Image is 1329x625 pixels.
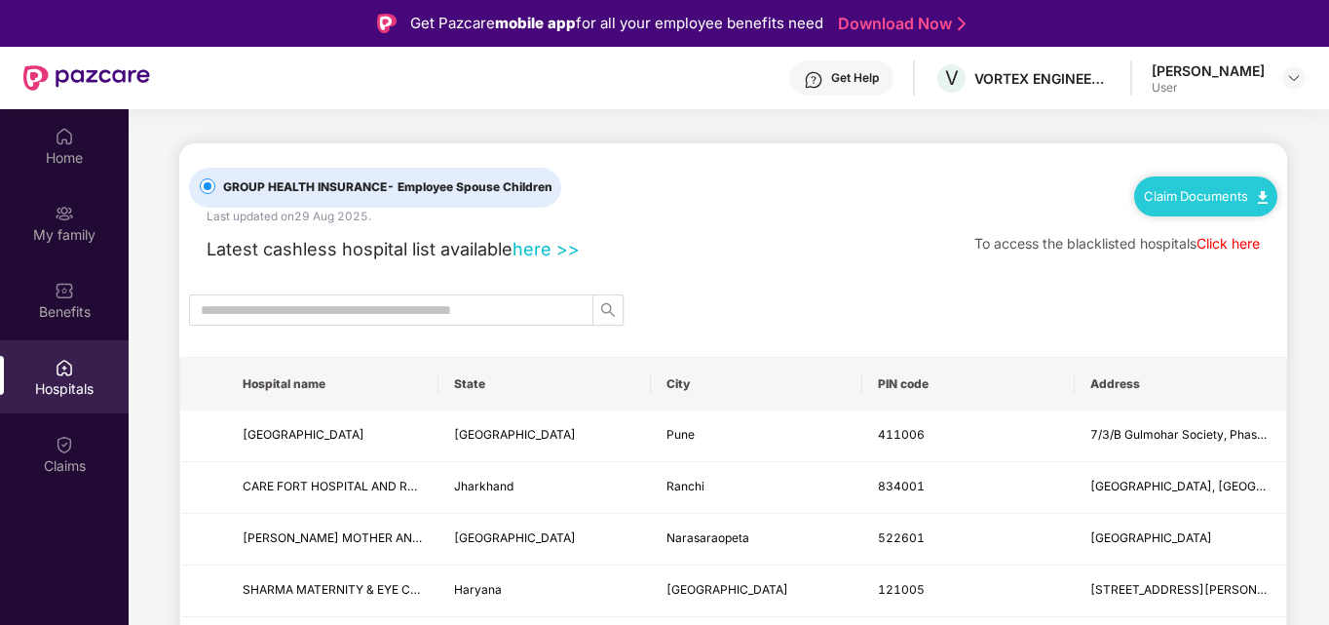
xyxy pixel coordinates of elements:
[454,530,576,545] span: [GEOGRAPHIC_DATA]
[1075,566,1286,617] td: House No 94 , New Indusrial Town, Deep Chand Bhartia Marg
[1090,376,1271,392] span: Address
[438,462,650,514] td: Jharkhand
[666,582,788,597] span: [GEOGRAPHIC_DATA]
[974,69,1111,88] div: VORTEX ENGINEERING(PVT) LTD.
[593,302,623,318] span: search
[1144,188,1268,204] a: Claim Documents
[651,514,862,566] td: Narasaraopeta
[878,530,925,545] span: 522601
[592,294,624,326] button: search
[215,178,560,197] span: GROUP HEALTH INSURANCE
[55,204,74,223] img: svg+xml;base64,PHN2ZyB3aWR0aD0iMjAiIGhlaWdodD0iMjAiIHZpZXdCb3g9IjAgMCAyMCAyMCIgZmlsbD0ibm9uZSIgeG...
[651,462,862,514] td: Ranchi
[454,479,513,493] span: Jharkhand
[495,14,576,32] strong: mobile app
[651,410,862,462] td: Pune
[974,235,1196,252] span: To access the blacklisted hospitals
[207,238,513,259] span: Latest cashless hospital list available
[666,479,704,493] span: Ranchi
[878,582,925,597] span: 121005
[878,427,925,442] span: 411006
[838,14,960,34] a: Download Now
[831,70,879,86] div: Get Help
[945,66,959,90] span: V
[651,566,862,617] td: Faridabad
[1152,80,1265,96] div: User
[55,127,74,146] img: svg+xml;base64,PHN2ZyBpZD0iSG9tZSIgeG1sbnM9Imh0dHA6Ly93d3cudzMub3JnLzIwMDAvc3ZnIiB3aWR0aD0iMjAiIG...
[387,179,552,194] span: - Employee Spouse Children
[243,427,364,442] span: [GEOGRAPHIC_DATA]
[438,514,650,566] td: Andhra Pradesh
[1075,462,1286,514] td: KONKA RD, LOWER BAZAR
[651,358,862,410] th: City
[55,281,74,300] img: svg+xml;base64,PHN2ZyBpZD0iQmVuZWZpdHMiIHhtbG5zPSJodHRwOi8vd3d3LnczLm9yZy8yMDAwL3N2ZyIgd2lkdGg9Ij...
[243,479,542,493] span: CARE FORT HOSPITAL AND RESEARCH FOUNDATION
[410,12,823,35] div: Get Pazcare for all your employee benefits need
[227,514,438,566] td: SRI SRINIVASA MOTHER AND CHILD HOSPITAL
[227,358,438,410] th: Hospital name
[438,566,650,617] td: Haryana
[377,14,397,33] img: Logo
[878,479,925,493] span: 834001
[1075,514,1286,566] td: Palnadu Road, Beside Municiple Library
[243,530,520,545] span: [PERSON_NAME] MOTHER AND CHILD HOSPITAL
[958,14,966,34] img: Stroke
[243,376,423,392] span: Hospital name
[666,530,749,545] span: Narasaraopeta
[227,566,438,617] td: SHARMA MATERNITY & EYE CENTRE
[1152,61,1265,80] div: [PERSON_NAME]
[1090,530,1212,545] span: [GEOGRAPHIC_DATA]
[438,358,650,410] th: State
[227,462,438,514] td: CARE FORT HOSPITAL AND RESEARCH FOUNDATION
[454,427,576,442] span: [GEOGRAPHIC_DATA]
[207,208,371,226] div: Last updated on 29 Aug 2025 .
[1258,191,1268,204] img: svg+xml;base64,PHN2ZyB4bWxucz0iaHR0cDovL3d3dy53My5vcmcvMjAwMC9zdmciIHdpZHRoPSIxMC40IiBoZWlnaHQ9Ij...
[55,358,74,377] img: svg+xml;base64,PHN2ZyBpZD0iSG9zcGl0YWxzIiB4bWxucz0iaHR0cDovL3d3dy53My5vcmcvMjAwMC9zdmciIHdpZHRoPS...
[1286,70,1302,86] img: svg+xml;base64,PHN2ZyBpZD0iRHJvcGRvd24tMzJ4MzIiIHhtbG5zPSJodHRwOi8vd3d3LnczLm9yZy8yMDAwL3N2ZyIgd2...
[438,410,650,462] td: Maharashtra
[804,70,823,90] img: svg+xml;base64,PHN2ZyBpZD0iSGVscC0zMngzMiIgeG1sbnM9Imh0dHA6Ly93d3cudzMub3JnLzIwMDAvc3ZnIiB3aWR0aD...
[1075,358,1286,410] th: Address
[513,238,580,259] a: here >>
[55,435,74,454] img: svg+xml;base64,PHN2ZyBpZD0iQ2xhaW0iIHhtbG5zPSJodHRwOi8vd3d3LnczLm9yZy8yMDAwL3N2ZyIgd2lkdGg9IjIwIi...
[23,65,150,91] img: New Pazcare Logo
[454,582,502,597] span: Haryana
[666,427,695,442] span: Pune
[243,582,448,597] span: SHARMA MATERNITY & EYE CENTRE
[1090,582,1301,597] span: [STREET_ADDRESS][PERSON_NAME]
[227,410,438,462] td: SHREE HOSPITAL
[1196,235,1260,252] a: Click here
[862,358,1074,410] th: PIN code
[1075,410,1286,462] td: 7/3/B Gulmohar Society, Phase 1 Behind Radisson Blu Hotel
